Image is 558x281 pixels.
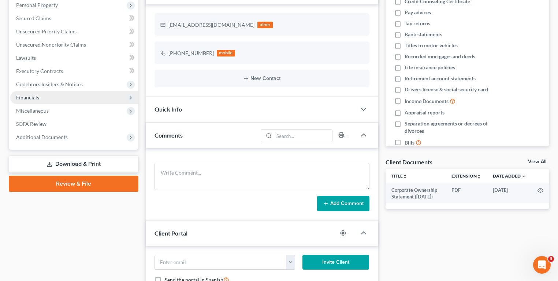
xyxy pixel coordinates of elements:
td: [DATE] [487,183,532,204]
td: Corporate Ownership Statement ([DATE]) [386,183,446,204]
a: Review & File [9,176,138,192]
a: Lawsuits [10,51,138,65]
a: View All [528,159,546,164]
span: Life insurance policies [405,64,455,71]
div: other [257,22,273,28]
a: Extensionunfold_more [451,173,481,179]
i: unfold_more [477,174,481,179]
span: Separation agreements or decrees of divorces [405,120,502,135]
span: Pay advices [405,9,431,16]
span: Lawsuits [16,55,36,61]
input: Enter email [155,255,286,269]
span: Retirement account statements [405,75,476,82]
a: Executory Contracts [10,65,138,78]
span: Miscellaneous [16,107,49,114]
a: Unsecured Nonpriority Claims [10,38,138,51]
div: [PHONE_NUMBER] [168,50,214,57]
span: Income Documents [405,98,449,105]
span: Codebtors Insiders & Notices [16,81,83,87]
td: PDF [446,183,487,204]
iframe: Intercom live chat [533,256,551,274]
button: Invite Client [302,255,369,270]
div: [EMAIL_ADDRESS][DOMAIN_NAME] [168,21,254,29]
button: New Contact [160,76,364,81]
div: mobile [217,50,235,56]
span: Personal Property [16,2,58,8]
a: Download & Print [9,156,138,173]
span: Titles to motor vehicles [405,42,458,49]
span: Appraisal reports [405,109,444,116]
i: unfold_more [403,174,407,179]
span: Bank statements [405,31,442,38]
span: Unsecured Priority Claims [16,28,77,34]
span: Recorded mortgages and deeds [405,53,475,60]
span: Quick Info [155,106,182,113]
span: Financials [16,94,39,101]
span: 3 [548,256,554,262]
span: Executory Contracts [16,68,63,74]
span: Additional Documents [16,134,68,140]
span: Drivers license & social security card [405,86,488,93]
i: expand_more [521,174,526,179]
span: Client Portal [155,230,187,237]
span: SOFA Review [16,121,46,127]
span: Unsecured Nonpriority Claims [16,41,86,48]
span: Secured Claims [16,15,51,21]
a: SOFA Review [10,117,138,131]
a: Date Added expand_more [493,173,526,179]
a: Unsecured Priority Claims [10,25,138,38]
a: Secured Claims [10,12,138,25]
a: Titleunfold_more [391,173,407,179]
span: Bills [405,139,414,146]
span: Tax returns [405,20,430,27]
input: Search... [274,129,332,142]
div: Client Documents [386,158,432,166]
button: Add Comment [317,196,369,211]
span: Comments [155,132,183,139]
